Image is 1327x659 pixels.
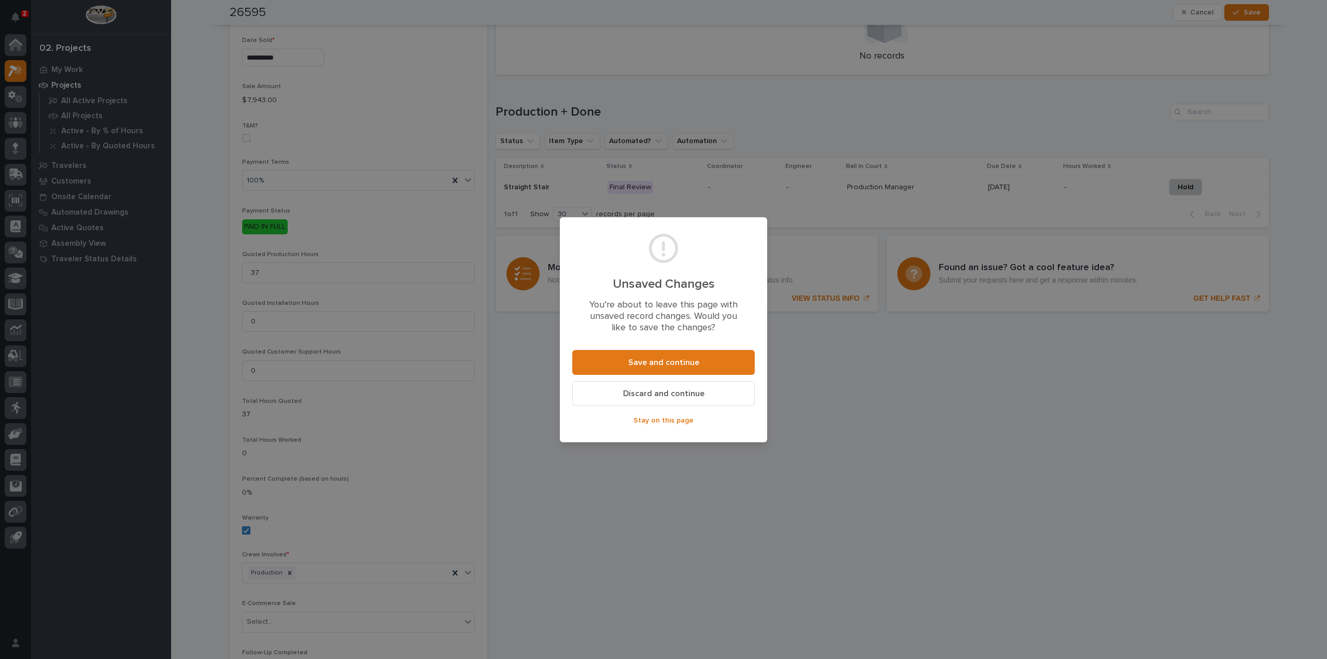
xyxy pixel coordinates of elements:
[633,416,694,425] span: Stay on this page
[623,388,704,399] span: Discard and continue
[572,350,755,375] button: Save and continue
[628,357,699,368] span: Save and continue
[572,412,755,429] button: Stay on this page
[585,277,742,292] h2: Unsaved Changes
[572,381,755,406] button: Discard and continue
[585,300,742,333] p: You’re about to leave this page with unsaved record changes. Would you like to save the changes?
